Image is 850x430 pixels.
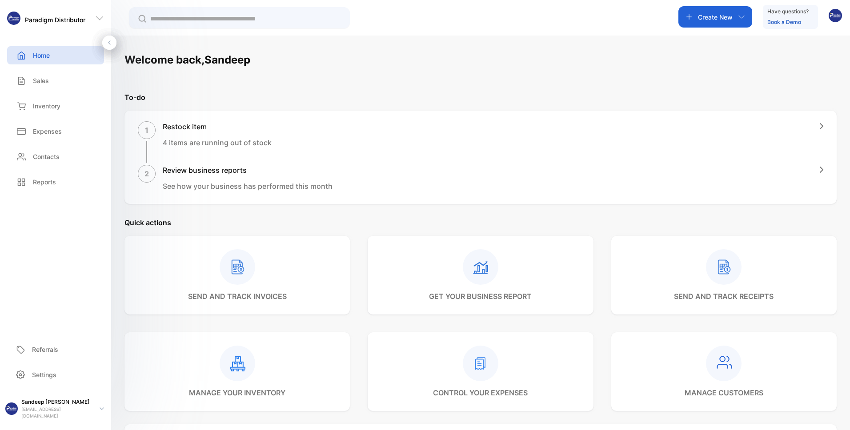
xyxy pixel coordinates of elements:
p: 1 [145,125,148,135]
p: get your business report [429,291,532,302]
p: Quick actions [124,217,837,228]
p: control your expenses [433,387,528,398]
p: Inventory [33,101,60,111]
h1: Review business reports [163,165,333,175]
p: Settings [32,370,56,379]
p: send and track receipts [674,291,774,302]
h1: Welcome back, Sandeep [124,52,250,68]
p: [EMAIL_ADDRESS][DOMAIN_NAME] [21,406,92,419]
p: To-do [124,92,837,103]
p: manage customers [685,387,763,398]
p: Sandeep [PERSON_NAME] [21,398,92,406]
p: send and track invoices [188,291,287,302]
p: Have questions? [767,7,809,16]
img: profile [5,402,18,415]
p: 2 [144,168,149,179]
button: avatar [829,6,842,28]
p: Home [33,51,50,60]
p: Reports [33,177,56,187]
p: Expenses [33,127,62,136]
p: manage your inventory [189,387,285,398]
img: logo [7,12,20,25]
p: Paradigm Distributor [25,15,85,24]
p: Contacts [33,152,60,161]
p: Referrals [32,345,58,354]
button: Create New [678,6,752,28]
a: Book a Demo [767,19,801,25]
p: See how your business has performed this month [163,181,333,191]
p: Sales [33,76,49,85]
p: 4 items are running out of stock [163,137,272,148]
img: avatar [829,9,842,22]
p: Create New [698,12,733,22]
h1: Restock item [163,121,272,132]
